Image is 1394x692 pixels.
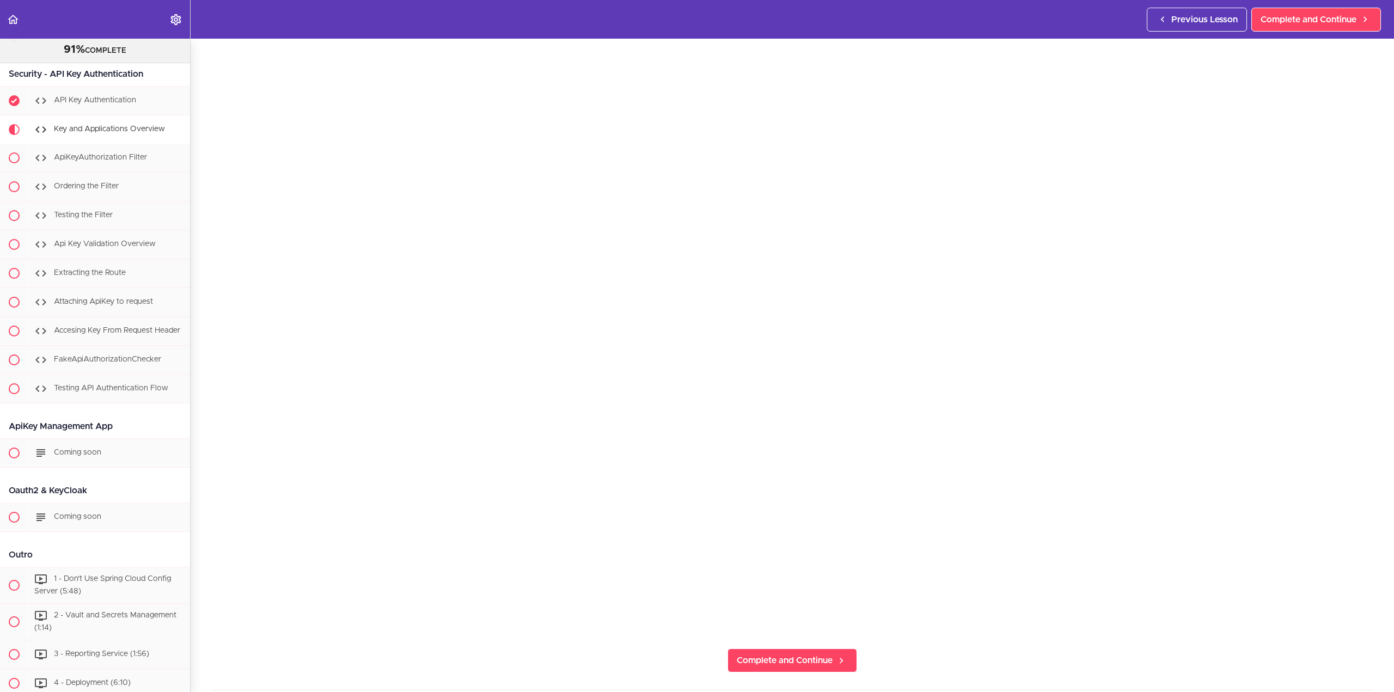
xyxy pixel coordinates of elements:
[54,449,101,457] span: Coming soon
[7,13,20,26] svg: Back to course curriculum
[54,212,113,219] span: Testing the Filter
[54,298,153,306] span: Attaching ApiKey to request
[1171,13,1238,26] span: Previous Lesson
[54,650,149,658] span: 3 - Reporting Service (1:56)
[54,679,131,687] span: 4 - Deployment (6:10)
[14,43,176,57] div: COMPLETE
[54,356,161,364] span: FakeApiAuthorizationChecker
[54,126,165,133] span: Key and Applications Overview
[169,13,182,26] svg: Settings Menu
[1147,8,1247,32] a: Previous Lesson
[54,183,119,191] span: Ordering the Filter
[1261,13,1356,26] span: Complete and Continue
[54,513,101,521] span: Coming soon
[54,385,168,393] span: Testing API Authentication Flow
[737,654,833,667] span: Complete and Continue
[727,648,857,672] a: Complete and Continue
[34,575,171,596] span: 1 - Don't Use Spring Cloud Config Server (5:48)
[54,327,180,335] span: Accesing Key From Request Header
[34,611,176,632] span: 2 - Vault and Secrets Management (1:14)
[64,44,85,55] span: 91%
[54,270,126,277] span: Extracting the Route
[1251,8,1381,32] a: Complete and Continue
[54,154,147,162] span: ApiKeyAuthorization Filter
[54,97,136,105] span: API Key Authentication
[54,241,156,248] span: Api Key Validation Overview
